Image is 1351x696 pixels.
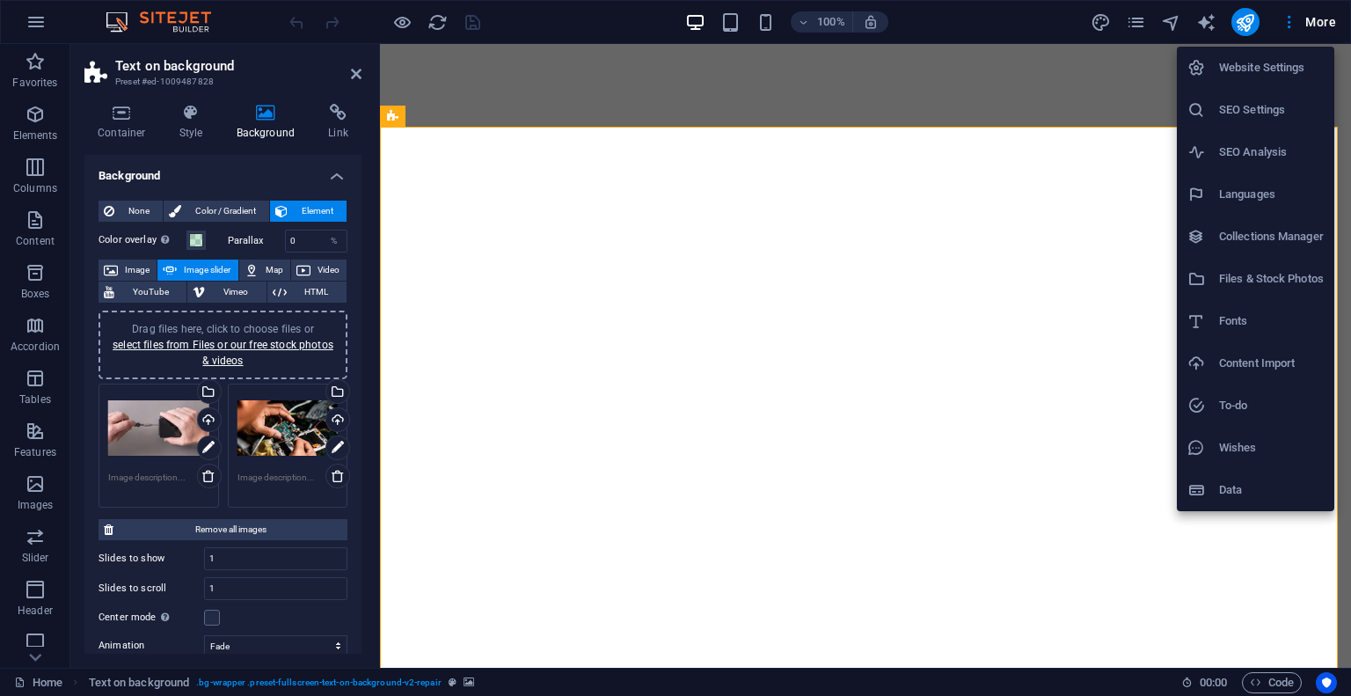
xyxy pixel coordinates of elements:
h6: Files & Stock Photos [1219,268,1324,289]
h6: SEO Settings [1219,99,1324,121]
h6: Wishes [1219,437,1324,458]
h6: Website Settings [1219,57,1324,78]
h6: Fonts [1219,311,1324,332]
h6: SEO Analysis [1219,142,1324,163]
h6: Data [1219,480,1324,501]
h6: Content Import [1219,353,1324,374]
h6: Languages [1219,184,1324,205]
h6: To-do [1219,395,1324,416]
h6: Collections Manager [1219,226,1324,247]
